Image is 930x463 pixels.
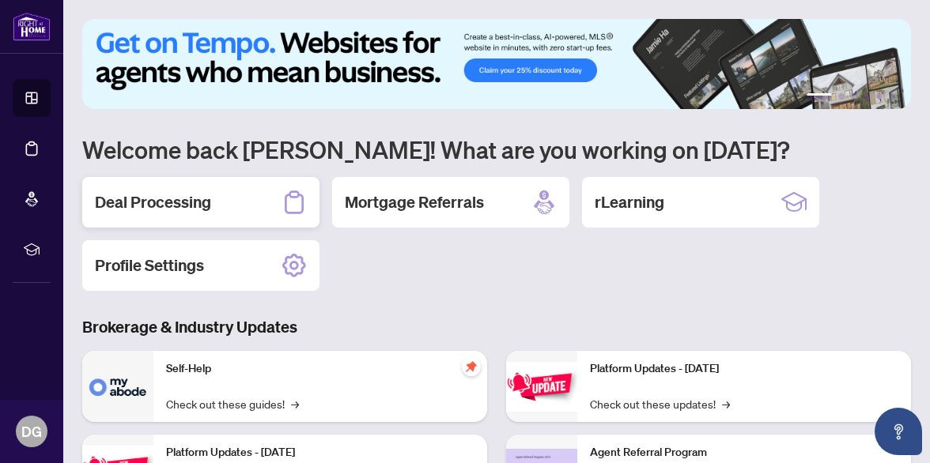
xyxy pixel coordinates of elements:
[166,395,299,412] a: Check out these guides!→
[889,93,895,100] button: 6
[95,191,211,213] h2: Deal Processing
[864,93,870,100] button: 4
[807,93,832,100] button: 1
[722,395,730,412] span: →
[95,254,204,277] h2: Profile Settings
[590,360,898,378] p: Platform Updates - [DATE]
[13,12,51,41] img: logo
[345,191,484,213] h2: Mortgage Referrals
[590,395,730,412] a: Check out these updates!→
[82,316,911,338] h3: Brokerage & Industry Updates
[876,93,883,100] button: 5
[875,408,922,455] button: Open asap
[590,444,898,461] p: Agent Referral Program
[166,360,474,378] p: Self-Help
[82,134,911,164] h1: Welcome back [PERSON_NAME]! What are you working on [DATE]?
[21,420,42,442] span: DG
[506,362,577,412] img: Platform Updates - June 23, 2025
[851,93,857,100] button: 3
[82,19,911,109] img: Slide 0
[82,351,153,422] img: Self-Help
[166,444,474,461] p: Platform Updates - [DATE]
[291,395,299,412] span: →
[462,357,481,376] span: pushpin
[838,93,845,100] button: 2
[595,191,664,213] h2: rLearning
